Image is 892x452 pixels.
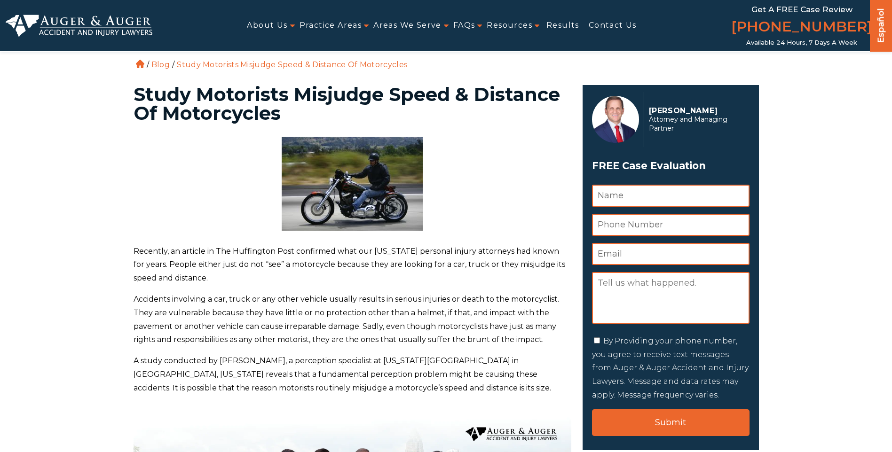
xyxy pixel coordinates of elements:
a: [PHONE_NUMBER] [731,16,872,39]
h1: Study Motorists Misjudge Speed & Distance Of Motorcycles [134,85,571,123]
a: FAQs [453,15,475,36]
a: Contact Us [589,15,637,36]
a: Home [136,60,144,68]
img: Herbert Auger [592,96,639,143]
img: Auger & Auger Accident and Injury Lawyers Logo [6,15,152,37]
label: By Providing your phone number, you agree to receive text messages from Auger & Auger Accident an... [592,336,749,399]
p: Recently, an article in The Huffington Post confirmed what our [US_STATE] personal injury attorne... [134,245,571,285]
span: Get a FREE Case Review [751,5,853,14]
a: Practice Areas [300,15,362,36]
img: Motorcycle [282,137,423,231]
p: A study conducted by [PERSON_NAME], a perception specialist at [US_STATE][GEOGRAPHIC_DATA] in [GE... [134,354,571,395]
span: FREE Case Evaluation [592,157,750,175]
a: Blog [151,60,170,69]
input: Email [592,243,750,265]
span: Available 24 Hours, 7 Days a Week [746,39,857,47]
p: [PERSON_NAME] [649,106,744,115]
a: About Us [247,15,287,36]
li: Study Motorists Misjudge Speed & Distance Of Motorcycles [174,60,410,69]
input: Name [592,185,750,207]
a: Results [546,15,579,36]
span: Attorney and Managing Partner [649,115,744,133]
p: Accidents involving a car, truck or any other vehicle usually results in serious injuries or deat... [134,293,571,347]
input: Phone Number [592,214,750,236]
a: Resources [487,15,532,36]
a: Areas We Serve [373,15,442,36]
input: Submit [592,409,750,436]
